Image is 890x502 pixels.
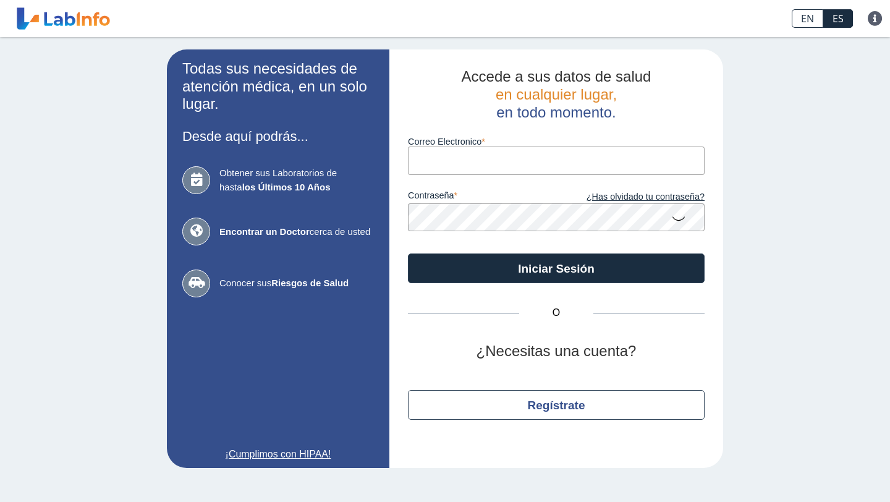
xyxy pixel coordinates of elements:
[408,253,705,283] button: Iniciar Sesión
[408,342,705,360] h2: ¿Necesitas una cuenta?
[408,390,705,420] button: Regístrate
[462,68,651,85] span: Accede a sus datos de salud
[182,60,374,113] h2: Todas sus necesidades de atención médica, en un solo lugar.
[182,129,374,144] h3: Desde aquí podrás...
[792,9,823,28] a: EN
[556,190,705,204] a: ¿Has olvidado tu contraseña?
[219,226,310,237] b: Encontrar un Doctor
[408,137,705,147] label: Correo Electronico
[182,447,374,462] a: ¡Cumplimos con HIPAA!
[496,86,617,103] span: en cualquier lugar,
[271,278,349,288] b: Riesgos de Salud
[408,190,556,204] label: contraseña
[242,182,331,192] b: los Últimos 10 Años
[496,104,616,121] span: en todo momento.
[823,9,853,28] a: ES
[219,225,374,239] span: cerca de usted
[219,276,374,291] span: Conocer sus
[219,166,374,194] span: Obtener sus Laboratorios de hasta
[519,305,593,320] span: O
